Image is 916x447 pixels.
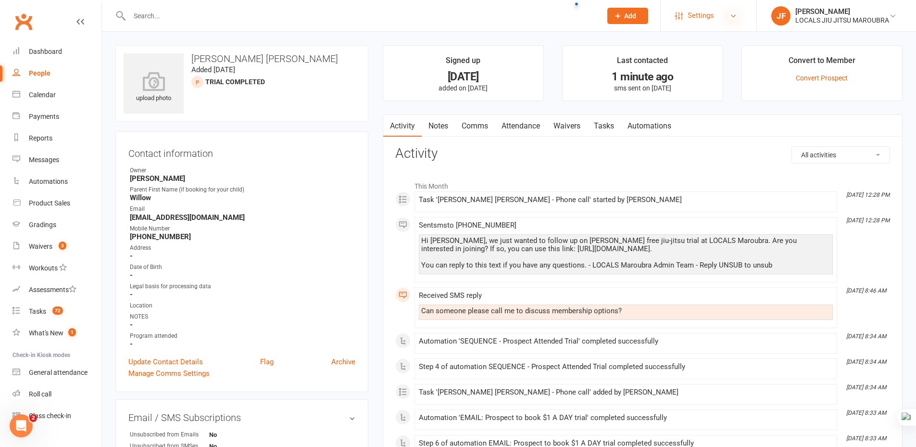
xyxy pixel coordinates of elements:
div: Convert to Member [789,54,855,72]
div: Automation 'SEQUENCE - Prospect Attended Trial' completed successfully [419,337,833,345]
a: Calendar [13,84,101,106]
i: [DATE] 8:46 AM [846,287,886,294]
div: NOTES [130,312,355,321]
span: Settings [688,5,714,26]
a: Dashboard [13,41,101,63]
strong: [PHONE_NUMBER] [130,232,355,241]
time: Added [DATE] [191,65,235,74]
a: People [13,63,101,84]
a: Clubworx [12,10,36,34]
div: What's New [29,329,63,337]
div: Workouts [29,264,58,272]
a: Activity [383,115,422,137]
span: 1 [68,328,76,336]
div: Product Sales [29,199,70,207]
strong: - [130,340,355,348]
i: [DATE] 8:34 AM [846,333,886,340]
a: Class kiosk mode [13,405,101,427]
div: Owner [130,166,355,175]
span: 72 [52,307,63,315]
div: Dashboard [29,48,62,55]
div: Date of Birth [130,263,355,272]
div: [PERSON_NAME] [795,7,889,16]
a: Comms [455,115,495,137]
a: What's New1 [13,322,101,344]
div: 1 minute ago [571,72,714,82]
strong: Willow [130,193,355,202]
h3: Email / SMS Subscriptions [128,412,355,423]
div: Reports [29,134,52,142]
div: Automation 'EMAIL: Prospect to book $1 A DAY trial' completed successfully [419,414,833,422]
div: Mobile Number [130,224,355,233]
a: Convert Prospect [796,74,848,82]
div: Parent First Name (if booking for your child) [130,185,355,194]
div: Task '[PERSON_NAME] [PERSON_NAME] - Phone call' started by [PERSON_NAME] [419,196,833,204]
a: Manage Comms Settings [128,368,210,379]
div: JF [771,6,791,26]
div: [DATE] [392,72,535,82]
div: Task '[PERSON_NAME] [PERSON_NAME] - Phone call' added by [PERSON_NAME] [419,388,833,396]
a: Waivers 3 [13,236,101,257]
span: TRIAL COMPLETED [205,78,265,86]
i: [DATE] 12:28 PM [846,192,890,198]
div: Messages [29,156,59,164]
div: Roll call [29,390,51,398]
i: [DATE] 8:33 AM [846,409,886,416]
div: Unsubscribed from Emails [130,430,209,439]
div: Step 4 of automation SEQUENCE - Prospect Attended Trial completed successfully [419,363,833,371]
strong: - [130,290,355,299]
a: Flag [260,356,274,368]
span: Sent sms to [PHONE_NUMBER] [419,221,516,230]
strong: No [209,431,264,438]
div: Received SMS reply [419,292,833,300]
div: Class check-in [29,412,71,420]
p: sms sent on [DATE] [571,84,714,92]
a: Attendance [495,115,547,137]
a: Automations [621,115,678,137]
input: Search... [126,9,595,23]
a: Messages [13,149,101,171]
a: Automations [13,171,101,192]
strong: [PERSON_NAME] [130,174,355,183]
div: General attendance [29,369,88,376]
a: Gradings [13,214,101,236]
span: 3 [59,242,66,250]
a: Update Contact Details [128,356,203,368]
a: Roll call [13,383,101,405]
div: Email [130,204,355,214]
div: Last contacted [617,54,668,72]
div: Legal basis for processing data [130,282,355,291]
h3: Contact information [128,144,355,159]
div: Address [130,243,355,253]
a: Waivers [547,115,587,137]
a: Workouts [13,257,101,279]
a: General attendance kiosk mode [13,362,101,383]
div: Waivers [29,243,52,250]
div: Tasks [29,307,46,315]
div: Gradings [29,221,56,229]
div: Calendar [29,91,56,99]
iframe: Intercom live chat [10,414,33,437]
a: Reports [13,128,101,149]
strong: - [130,320,355,329]
strong: [EMAIL_ADDRESS][DOMAIN_NAME] [130,213,355,222]
strong: - [130,252,355,260]
i: [DATE] 8:34 AM [846,384,886,391]
h3: [PERSON_NAME] [PERSON_NAME] [124,53,360,64]
a: Tasks 72 [13,301,101,322]
a: Assessments [13,279,101,301]
li: This Month [395,176,890,192]
i: [DATE] 8:34 AM [846,358,886,365]
i: [DATE] 8:33 AM [846,435,886,442]
div: LOCALS JIU JITSU MAROUBRA [795,16,889,25]
strong: - [130,271,355,280]
div: Automations [29,178,68,185]
div: Hi [PERSON_NAME], we just wanted to follow up on [PERSON_NAME] free jiu-jitsu trial at LOCALS Mar... [421,237,830,269]
div: Can someone please call me to discuss membership options? [421,307,830,315]
span: 2 [29,414,37,422]
a: Tasks [587,115,621,137]
span: Add [624,12,636,20]
div: Location [130,301,355,310]
div: People [29,69,50,77]
div: Signed up [446,54,480,72]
